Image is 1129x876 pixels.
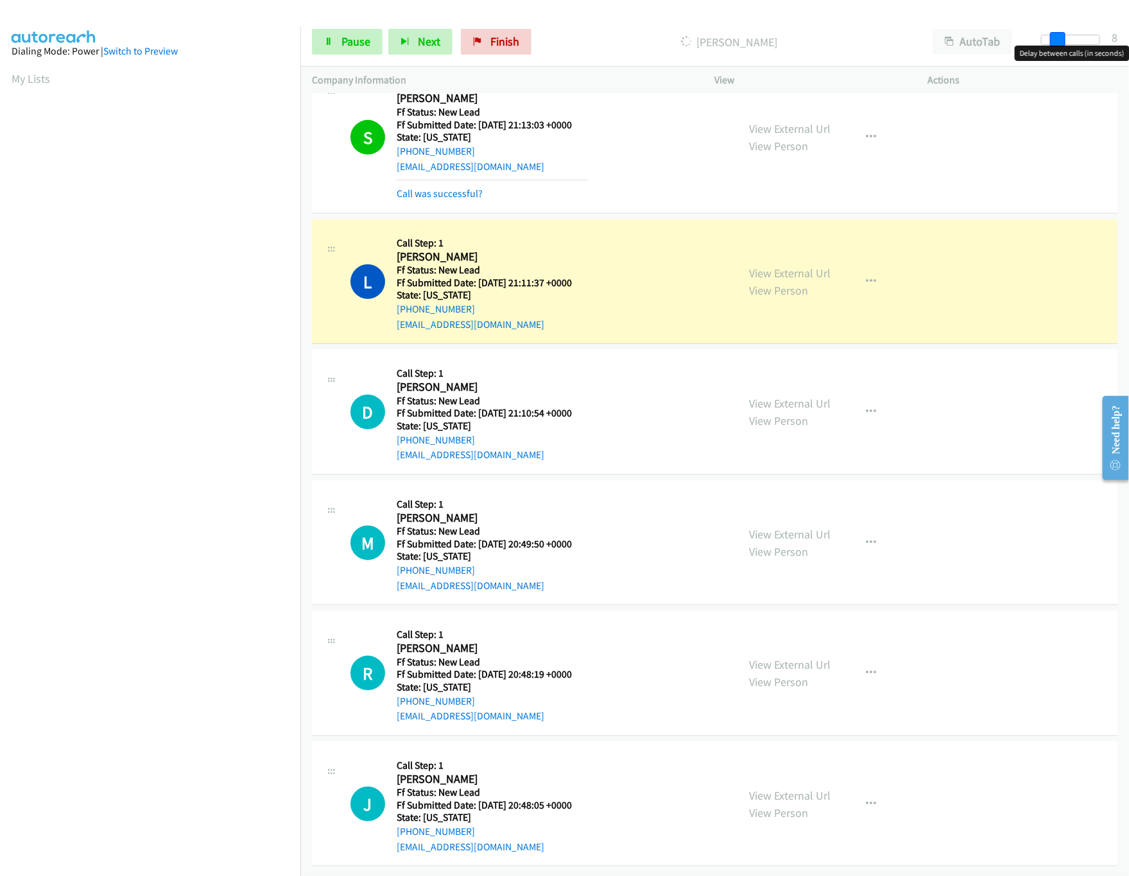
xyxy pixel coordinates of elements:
h5: State: [US_STATE] [397,681,572,694]
iframe: Dialpad [12,99,300,709]
h5: Ff Submitted Date: [DATE] 20:48:19 +0000 [397,668,572,681]
h5: Ff Submitted Date: [DATE] 20:49:50 +0000 [397,538,572,551]
p: View [715,73,905,88]
a: Switch to Preview [103,45,178,57]
h5: State: [US_STATE] [397,289,588,302]
h5: Ff Status: New Lead [397,264,588,277]
h5: Ff Status: New Lead [397,106,588,119]
span: Pause [341,34,370,49]
h5: Ff Submitted Date: [DATE] 21:10:54 +0000 [397,407,588,420]
h5: State: [US_STATE] [397,811,572,824]
a: View Person [750,283,809,298]
h5: Ff Submitted Date: [DATE] 20:48:05 +0000 [397,799,572,812]
p: Company Information [312,73,692,88]
h1: D [350,395,385,429]
h5: State: [US_STATE] [397,420,588,433]
h5: Ff Status: New Lead [397,395,588,408]
div: The call is yet to be attempted [350,395,385,429]
a: View External Url [750,788,831,803]
h1: S [350,120,385,155]
a: [PHONE_NUMBER] [397,303,475,315]
a: My Lists [12,71,50,86]
p: Actions [927,73,1117,88]
h1: L [350,264,385,299]
a: View Person [750,413,809,428]
h5: Call Step: 1 [397,628,572,641]
div: The call is yet to be attempted [350,526,385,560]
a: View Person [750,805,809,820]
div: 8 [1112,29,1117,46]
a: [EMAIL_ADDRESS][DOMAIN_NAME] [397,318,544,331]
a: [PHONE_NUMBER] [397,564,475,576]
h5: State: [US_STATE] [397,550,572,563]
h2: [PERSON_NAME] [397,250,588,264]
h5: Call Step: 1 [397,367,588,380]
p: [PERSON_NAME] [549,33,909,51]
a: [EMAIL_ADDRESS][DOMAIN_NAME] [397,710,544,722]
div: Dialing Mode: Power | [12,44,289,59]
h5: Ff Submitted Date: [DATE] 21:11:37 +0000 [397,277,588,289]
h5: Ff Status: New Lead [397,656,572,669]
iframe: Resource Center [1092,387,1129,489]
h2: [PERSON_NAME] [397,641,572,656]
a: View External Url [750,266,831,280]
h1: M [350,526,385,560]
a: View Person [750,544,809,559]
a: View External Url [750,657,831,672]
a: View External Url [750,527,831,542]
a: [PHONE_NUMBER] [397,434,475,446]
a: [PHONE_NUMBER] [397,145,475,157]
div: The call is yet to be attempted [350,787,385,821]
a: [EMAIL_ADDRESS][DOMAIN_NAME] [397,580,544,592]
div: The call is yet to be attempted [350,656,385,691]
h5: Ff Status: New Lead [397,786,572,799]
span: Finish [490,34,519,49]
a: Call was successful? [397,187,483,200]
a: View Person [750,674,809,689]
h5: State: [US_STATE] [397,131,588,144]
h2: [PERSON_NAME] [397,380,588,395]
h5: Call Step: 1 [397,759,572,772]
span: Next [418,34,440,49]
h2: [PERSON_NAME] [397,511,572,526]
a: [EMAIL_ADDRESS][DOMAIN_NAME] [397,160,544,173]
a: View External Url [750,396,831,411]
a: [EMAIL_ADDRESS][DOMAIN_NAME] [397,841,544,853]
a: [PHONE_NUMBER] [397,695,475,707]
h2: [PERSON_NAME] [397,772,572,787]
button: AutoTab [933,29,1012,55]
a: [PHONE_NUMBER] [397,825,475,837]
h5: Ff Submitted Date: [DATE] 21:13:03 +0000 [397,119,588,132]
h5: Ff Status: New Lead [397,525,572,538]
h2: [PERSON_NAME] [397,91,588,106]
a: Pause [312,29,383,55]
button: Next [388,29,452,55]
a: View External Url [750,121,831,136]
h5: Call Step: 1 [397,498,572,511]
a: View Person [750,139,809,153]
h1: R [350,656,385,691]
a: [EMAIL_ADDRESS][DOMAIN_NAME] [397,449,544,461]
h1: J [350,787,385,821]
a: Finish [461,29,531,55]
h5: Call Step: 1 [397,237,588,250]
